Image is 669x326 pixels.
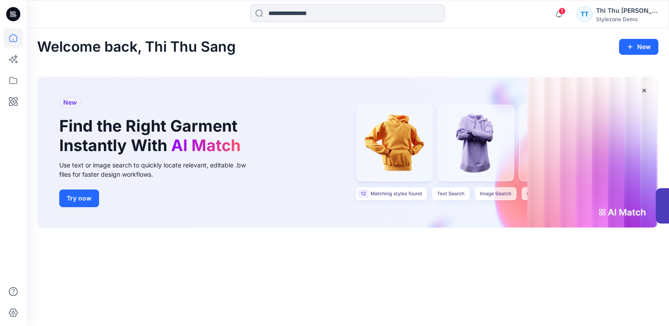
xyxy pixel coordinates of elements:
[619,39,658,55] button: New
[59,117,245,155] h1: Find the Right Garment Instantly With
[63,97,77,108] span: New
[596,5,658,16] div: Thi Thu [PERSON_NAME]
[596,16,658,23] div: Stylezone Demo
[59,190,99,207] button: Try now
[59,160,258,179] div: Use text or image search to quickly locate relevant, editable .bw files for faster design workflows.
[171,136,241,155] span: AI Match
[558,8,566,15] span: 1
[37,39,236,55] h2: Welcome back, Thi Thu Sang
[577,6,593,22] div: TT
